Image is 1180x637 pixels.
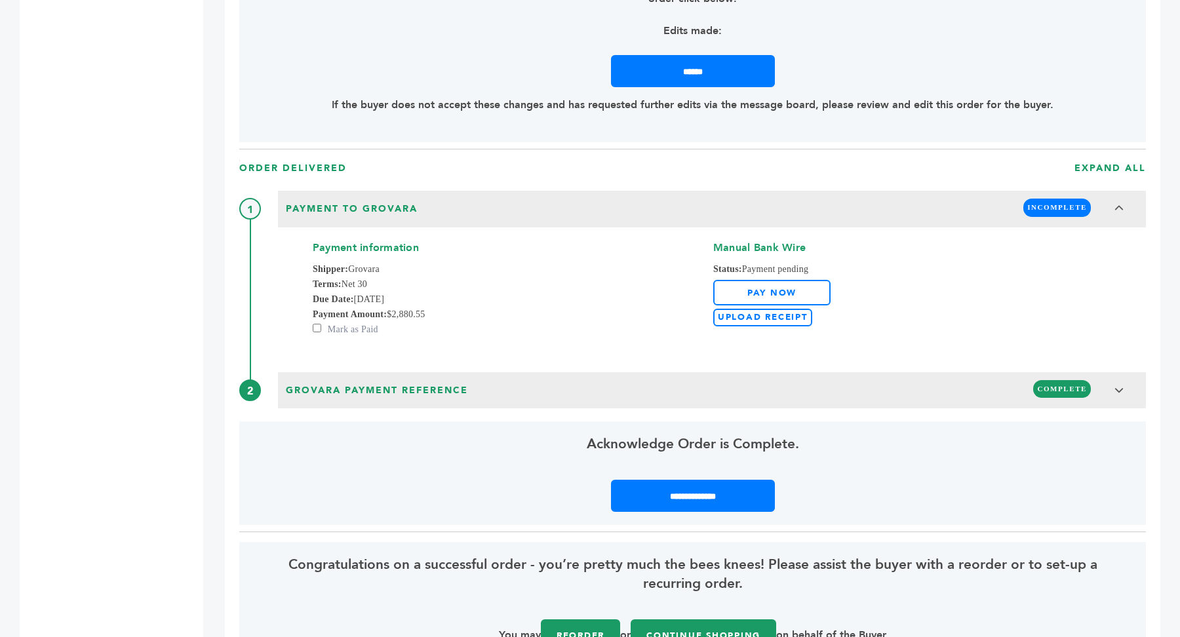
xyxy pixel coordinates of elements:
[1033,380,1091,398] span: COMPLETE
[713,264,742,274] strong: Status:
[313,241,576,261] h4: Payment information
[313,279,342,289] strong: Terms:
[313,307,576,322] span: $2,880.55
[239,162,347,175] h3: ORDER DElIVERED
[1023,199,1091,216] span: INCOMPLETE
[313,264,348,274] strong: Shipper:
[713,241,837,261] h4: Manual Bank Wire
[713,261,837,277] span: Payment pending
[282,199,422,220] span: Payment to Grovara
[587,434,799,454] span: Acknowledge Order is Complete.
[313,292,576,307] span: [DATE]
[275,555,1109,593] span: Congratulations on a successful order - you’re pretty much the bees knees! Please assist the buye...
[275,97,1109,113] p: If the buyer does not accept these changes and has requested further edits via the message board,...
[313,324,321,332] input: Mark as Paid
[275,23,1109,39] p: Edits made:
[313,261,576,277] span: Grovara
[282,380,472,401] span: Grovara Payment Reference
[713,280,831,305] a: Pay Now
[313,277,576,292] span: Net 30
[313,309,387,319] strong: Payment Amount:
[313,324,378,334] label: Mark as Paid
[1074,162,1146,175] h3: EXPAND ALL
[713,309,812,326] label: Upload Receipt
[313,294,354,304] strong: Due Date:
